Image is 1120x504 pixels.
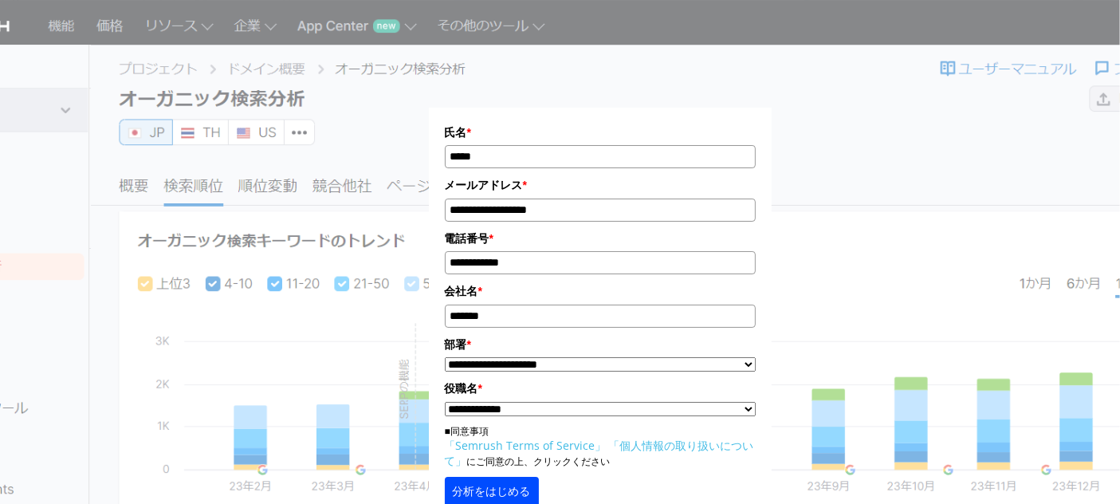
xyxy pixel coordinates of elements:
label: 部署 [445,336,756,353]
a: 「Semrush Terms of Service」 [445,438,607,453]
a: 「個人情報の取り扱いについて」 [445,438,754,468]
label: 電話番号 [445,230,756,247]
label: メールアドレス [445,176,756,194]
label: 役職名 [445,380,756,397]
label: 氏名 [445,124,756,141]
p: ■同意事項 にご同意の上、クリックください [445,424,756,469]
label: 会社名 [445,282,756,300]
